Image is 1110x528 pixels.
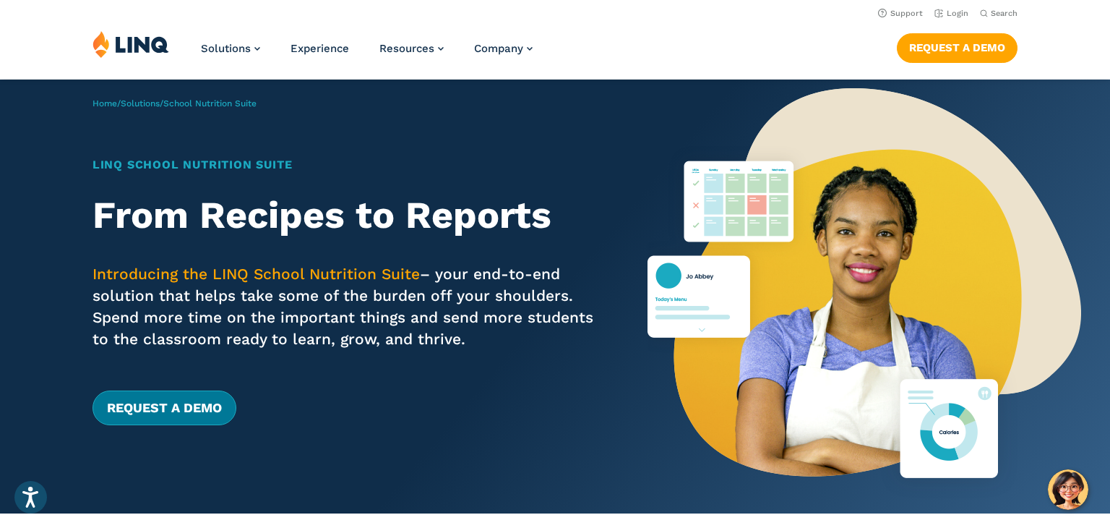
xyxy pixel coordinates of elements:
[92,391,236,425] a: Request a Demo
[92,98,117,108] a: Home
[934,9,968,18] a: Login
[163,98,257,108] span: School Nutrition Suite
[379,42,444,55] a: Resources
[92,156,602,174] h1: LINQ School Nutrition Suite
[1048,469,1088,510] button: Hello, have a question? Let’s chat.
[474,42,523,55] span: Company
[897,33,1017,62] a: Request a Demo
[379,42,434,55] span: Resources
[980,8,1017,19] button: Open Search Bar
[878,9,923,18] a: Support
[92,265,420,283] span: Introducing the LINQ School Nutrition Suite
[647,80,1081,514] img: Nutrition Suite Launch
[291,42,349,55] a: Experience
[201,30,533,78] nav: Primary Navigation
[991,9,1017,18] span: Search
[121,98,160,108] a: Solutions
[474,42,533,55] a: Company
[201,42,260,55] a: Solutions
[92,30,169,58] img: LINQ | K‑12 Software
[92,98,257,108] span: / /
[92,194,602,237] h2: From Recipes to Reports
[201,42,251,55] span: Solutions
[897,30,1017,62] nav: Button Navigation
[92,263,602,350] p: – your end-to-end solution that helps take some of the burden off your shoulders. Spend more time...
